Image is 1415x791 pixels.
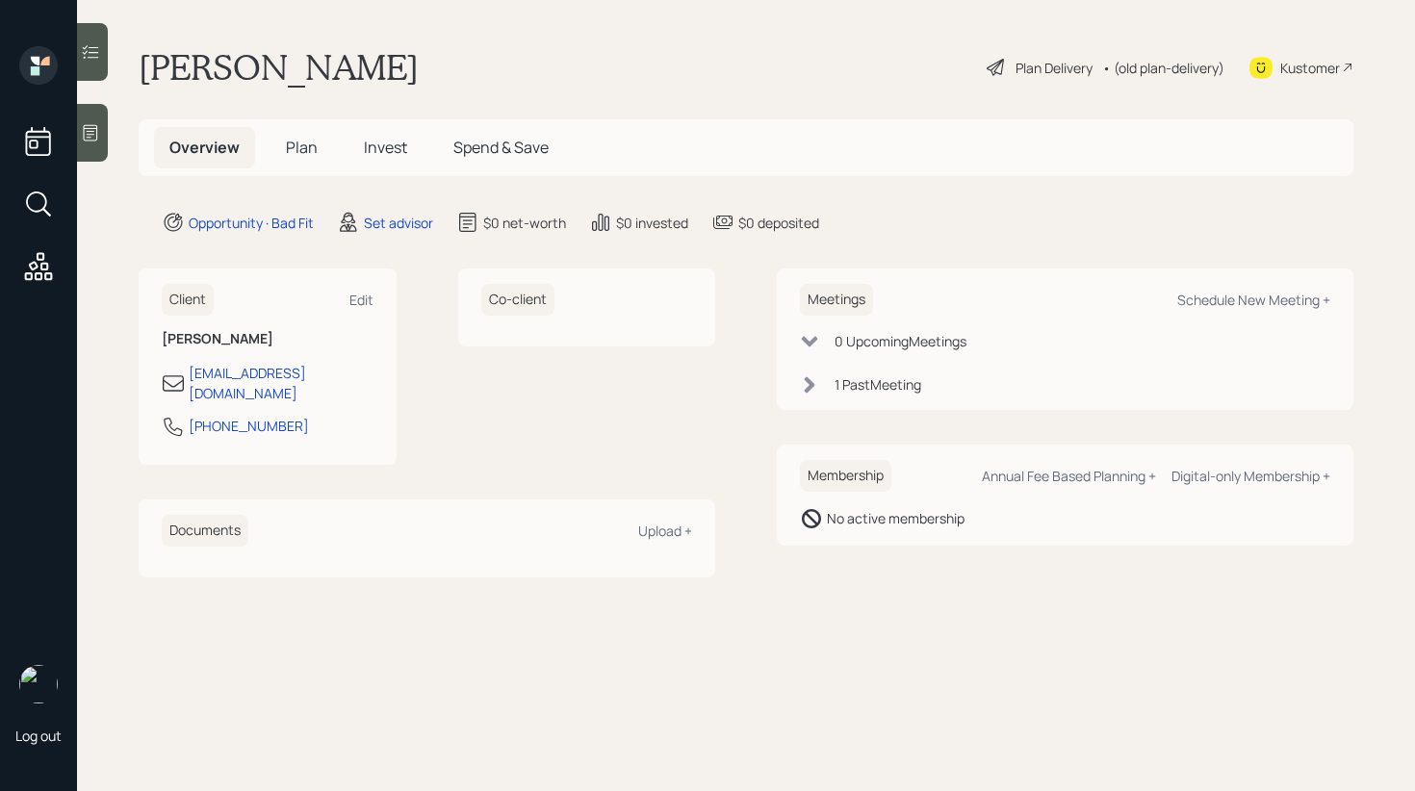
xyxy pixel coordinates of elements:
div: Digital-only Membership + [1171,467,1330,485]
div: Log out [15,727,62,745]
div: [EMAIL_ADDRESS][DOMAIN_NAME] [189,363,373,403]
div: Set advisor [364,213,433,233]
div: • (old plan-delivery) [1102,58,1224,78]
div: 0 Upcoming Meeting s [835,331,966,351]
div: $0 net-worth [483,213,566,233]
div: $0 deposited [738,213,819,233]
div: [PHONE_NUMBER] [189,416,309,436]
h6: Documents [162,515,248,547]
span: Overview [169,137,240,158]
span: Invest [364,137,407,158]
h6: [PERSON_NAME] [162,331,373,347]
span: Spend & Save [453,137,549,158]
div: Plan Delivery [1016,58,1093,78]
h1: [PERSON_NAME] [139,46,419,89]
div: Edit [349,291,373,309]
h6: Meetings [800,284,873,316]
div: Schedule New Meeting + [1177,291,1330,309]
div: $0 invested [616,213,688,233]
div: Upload + [638,522,692,540]
div: 1 Past Meeting [835,374,921,395]
h6: Membership [800,460,891,492]
h6: Co-client [481,284,554,316]
div: Kustomer [1280,58,1340,78]
div: Opportunity · Bad Fit [189,213,314,233]
img: retirable_logo.png [19,665,58,703]
div: Annual Fee Based Planning + [982,467,1156,485]
span: Plan [286,137,318,158]
div: No active membership [827,508,965,528]
h6: Client [162,284,214,316]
